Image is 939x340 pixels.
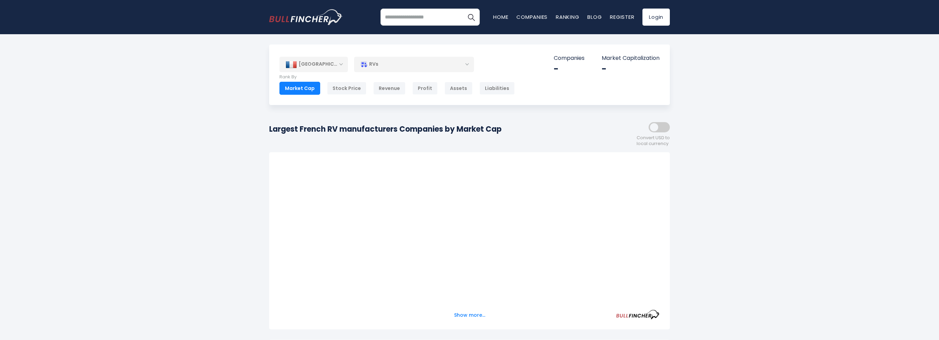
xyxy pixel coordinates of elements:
img: bullfincher logo [269,9,343,25]
a: Ranking [556,13,579,21]
div: - [554,64,585,74]
div: Revenue [373,82,405,95]
a: Companies [516,13,548,21]
button: Show more... [450,310,489,321]
a: Home [493,13,508,21]
div: Stock Price [327,82,366,95]
a: Login [642,9,670,26]
div: - [602,64,660,74]
div: Market Cap [279,82,320,95]
div: Assets [445,82,473,95]
p: Market Capitalization [602,55,660,62]
a: Blog [587,13,602,21]
a: Go to homepage [269,9,343,25]
span: Convert USD to local currency [637,135,670,147]
button: Search [463,9,480,26]
div: [GEOGRAPHIC_DATA] [279,57,348,72]
a: Register [610,13,634,21]
h1: Largest French RV manufacturers Companies by Market Cap [269,123,502,135]
p: Companies [554,55,585,62]
div: Profit [412,82,438,95]
div: Liabilities [479,82,515,95]
div: RVs [354,56,474,72]
p: Rank By [279,74,515,80]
